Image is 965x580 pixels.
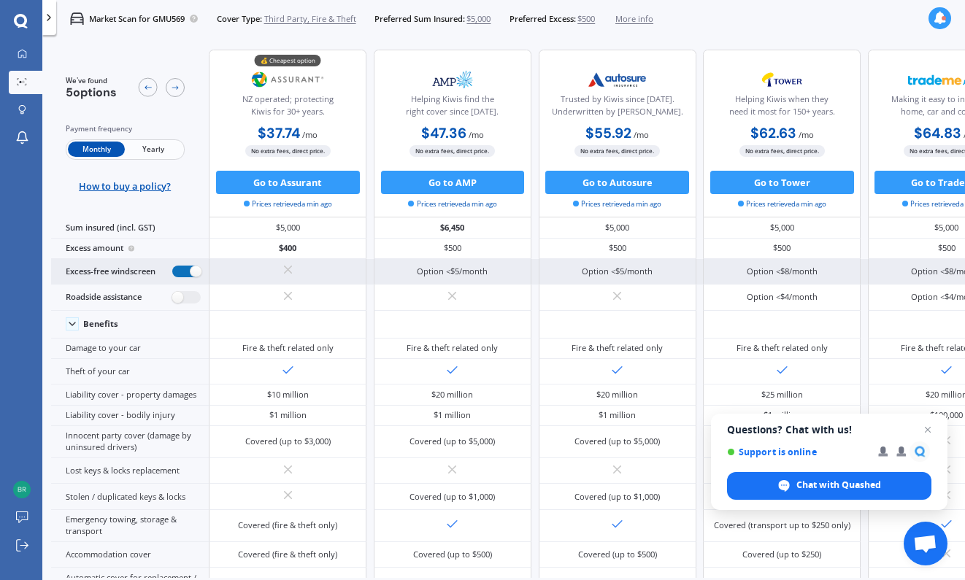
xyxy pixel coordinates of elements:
div: Chat with Quashed [727,472,931,500]
span: $5,000 [466,13,491,25]
span: How to buy a policy? [79,180,171,192]
div: Option <$4/month [747,291,818,303]
div: $20 million [431,389,473,401]
div: Covered (fire & theft only) [238,519,337,531]
div: NZ operated; protecting Kiwis for 30+ years. [219,93,356,123]
span: No extra fees, direct price. [245,145,331,156]
span: / mo [634,129,649,140]
span: Prices retrieved a min ago [408,199,496,209]
div: $1 million [764,409,801,421]
img: Autosure.webp [579,65,656,94]
div: $500 [703,239,861,259]
div: Stolen / duplicated keys & locks [51,484,209,509]
div: $10 million [267,389,309,401]
span: Yearly [125,142,182,157]
div: $5,000 [539,217,696,238]
span: Chat with Quashed [796,479,881,492]
div: Lost keys & locks replacement [51,458,209,484]
div: $1 million [434,409,471,421]
div: Option <$5/month [582,266,653,277]
div: Covered (up to $500) [413,549,492,560]
div: $500 [374,239,531,259]
div: $5,000 [703,217,861,238]
img: 2e72f02d13e60904ac461c6983bbbdce [13,481,31,498]
div: 💰 Cheapest option [255,55,321,66]
div: $5,000 [209,217,366,238]
span: Prices retrieved a min ago [738,199,826,209]
div: Covered (up to $500) [578,549,657,560]
div: Open chat [904,522,947,565]
div: $500 [539,239,696,259]
span: No extra fees, direct price. [739,145,825,156]
button: Go to AMP [381,171,525,194]
p: Market Scan for GMU569 [89,13,185,25]
div: Roadside assistance [51,285,209,310]
img: car.f15378c7a67c060ca3f3.svg [70,12,84,26]
div: Helping Kiwis when they need it most for 150+ years. [713,93,850,123]
img: Assurant.png [250,65,327,94]
div: Covered (transport up to $250 only) [714,519,850,531]
span: Preferred Excess: [510,13,576,25]
div: $25 million [761,389,803,401]
div: Emergency towing, storage & transport [51,510,209,542]
b: $47.36 [421,124,466,142]
span: Questions? Chat with us! [727,424,931,436]
div: Covered (up to $1,000) [410,491,495,503]
div: Excess-free windscreen [51,259,209,285]
div: Fire & theft related only [407,342,498,354]
div: Option <$8/month [747,266,818,277]
div: $100,000 [930,409,963,421]
span: We've found [66,76,117,86]
span: 5 options [66,85,117,100]
button: Go to Autosure [545,171,689,194]
b: $55.92 [585,124,631,142]
div: $1 million [269,409,307,421]
div: $400 [209,239,366,259]
div: Covered (up to $5,000) [574,436,660,447]
div: Damage to your car [51,339,209,359]
div: $20 million [596,389,638,401]
b: $64.83 [914,124,961,142]
div: Covered (up to $1,000) [574,491,660,503]
span: More info [615,13,653,25]
span: Close chat [919,421,937,438]
span: / mo [799,129,814,140]
div: $1 million [599,409,636,421]
div: $6,450 [374,217,531,238]
div: Theft of your car [51,359,209,384]
div: Fire & theft related only [572,342,663,354]
div: Payment frequency [66,123,185,135]
span: Prices retrieved a min ago [244,199,332,209]
span: $500 [577,13,595,25]
div: Fire & theft related only [737,342,828,354]
div: Option <$5/month [417,266,488,277]
div: Trusted by Kiwis since [DATE]. Underwritten by [PERSON_NAME]. [548,93,685,123]
b: $37.74 [258,124,300,142]
div: Covered (up to $3,000) [245,436,331,447]
div: Fire & theft related only [242,342,334,354]
div: Benefits [83,319,118,329]
span: Support is online [727,446,868,457]
div: Liability cover - bodily injury [51,406,209,426]
span: Cover Type: [217,13,262,25]
div: Covered (fire & theft only) [238,549,337,560]
span: Third Party, Fire & Theft [264,13,356,25]
span: / mo [302,129,318,140]
span: Prices retrieved a min ago [573,199,661,209]
img: AMP.webp [414,65,491,94]
span: Preferred Sum Insured: [374,13,465,25]
div: Covered (up to $250) [742,549,821,560]
span: Monthly [68,142,125,157]
img: Tower.webp [743,65,820,94]
span: No extra fees, direct price. [410,145,495,156]
button: Go to Assurant [216,171,360,194]
div: Helping Kiwis find the right cover since [DATE]. [384,93,521,123]
b: $62.63 [750,124,796,142]
div: Accommodation cover [51,542,209,568]
button: Go to Tower [710,171,854,194]
div: Liability cover - property damages [51,384,209,405]
span: No extra fees, direct price. [574,145,660,156]
div: Excess amount [51,239,209,259]
div: Covered (up to $5,000) [410,436,495,447]
div: Sum insured (incl. GST) [51,217,209,238]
